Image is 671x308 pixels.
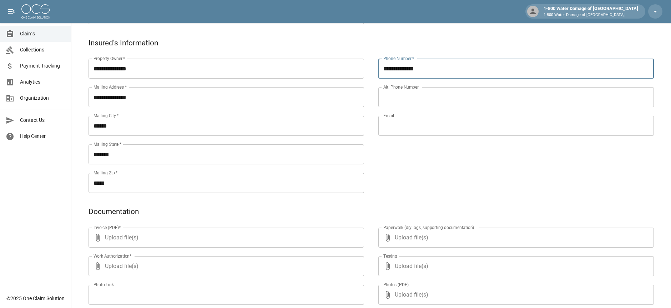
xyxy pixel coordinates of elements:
label: Property Owner [94,55,125,61]
label: Work Authorization* [94,253,132,259]
div: 1-800 Water Damage of [GEOGRAPHIC_DATA] [541,5,641,18]
label: Mailing City [94,113,119,119]
label: Alt. Phone Number [383,84,419,90]
span: Collections [20,46,65,54]
p: 1-800 Water Damage of [GEOGRAPHIC_DATA] [544,12,638,18]
label: Mailing Address [94,84,127,90]
span: Upload file(s) [105,228,345,248]
span: Claims [20,30,65,38]
span: Contact Us [20,116,65,124]
label: Testing [383,253,397,259]
span: Upload file(s) [395,285,635,305]
label: Mailing State [94,141,121,147]
span: Analytics [20,78,65,86]
label: Phone Number [383,55,414,61]
label: Paperwork (dry logs, supporting documentation) [383,224,474,230]
label: Mailing Zip [94,170,118,176]
div: © 2025 One Claim Solution [6,295,65,302]
label: Invoice (PDF)* [94,224,121,230]
button: open drawer [4,4,19,19]
span: Upload file(s) [105,256,345,276]
span: Help Center [20,133,65,140]
label: Photo Link [94,282,114,288]
span: Upload file(s) [395,228,635,248]
label: Email [383,113,394,119]
span: Organization [20,94,65,102]
img: ocs-logo-white-transparent.png [21,4,50,19]
span: Upload file(s) [395,256,635,276]
span: Payment Tracking [20,62,65,70]
label: Photos (PDF) [383,282,409,288]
